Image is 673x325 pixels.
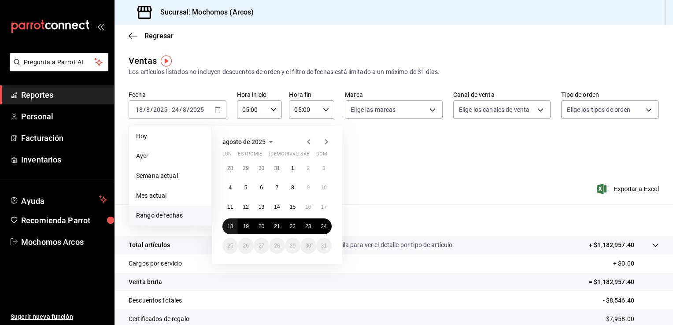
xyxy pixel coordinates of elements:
font: Recomienda Parrot [21,216,90,225]
abbr: 11 de agosto de 2025 [227,204,233,210]
p: + $0.00 [613,259,659,268]
abbr: 2 de agosto de 2025 [307,165,310,171]
abbr: 18 de agosto de 2025 [227,223,233,229]
button: 21 de agosto de 2025 [269,218,285,234]
input: -- [171,106,179,113]
button: 8 de agosto de 2025 [285,180,300,196]
button: 30 de julio de 2025 [254,160,269,176]
p: Cargos por servicio [129,259,182,268]
p: Da clic en la fila para ver el detalle por tipo de artículo [307,240,453,250]
abbr: 6 de agosto de 2025 [260,185,263,191]
font: Exportar a Excel [614,185,659,192]
font: Sugerir nueva función [11,313,73,320]
button: 31 de julio de 2025 [269,160,285,176]
p: - $8,546.40 [603,296,659,305]
button: 20 de agosto de 2025 [254,218,269,234]
abbr: 7 de agosto de 2025 [276,185,279,191]
button: 10 de agosto de 2025 [316,180,332,196]
div: Ventas [129,54,157,67]
abbr: sábado [300,151,310,160]
button: 29 de julio de 2025 [238,160,253,176]
label: Hora inicio [237,92,282,98]
p: Venta bruta [129,277,162,287]
abbr: 4 de agosto de 2025 [229,185,232,191]
h3: Sucursal: Mochomos (Arcos) [153,7,254,18]
p: Resumen [129,215,659,225]
button: 6 de agosto de 2025 [254,180,269,196]
span: Elige los canales de venta [459,105,529,114]
span: / [150,106,153,113]
button: 11 de agosto de 2025 [222,199,238,215]
abbr: 16 de agosto de 2025 [305,204,311,210]
abbr: 27 de agosto de 2025 [259,243,264,249]
span: Semana actual [136,171,204,181]
abbr: 28 de agosto de 2025 [274,243,280,249]
abbr: 15 de agosto de 2025 [290,204,296,210]
button: 1 de agosto de 2025 [285,160,300,176]
abbr: 13 de agosto de 2025 [259,204,264,210]
abbr: martes [238,151,266,160]
button: 3 de agosto de 2025 [316,160,332,176]
abbr: 19 de agosto de 2025 [243,223,248,229]
button: 2 de agosto de 2025 [300,160,316,176]
button: 12 de agosto de 2025 [238,199,253,215]
p: Descuentos totales [129,296,182,305]
button: open_drawer_menu [97,23,104,30]
div: Los artículos listados no incluyen descuentos de orden y el filtro de fechas está limitado a un m... [129,67,659,77]
button: 22 de agosto de 2025 [285,218,300,234]
button: 30 de agosto de 2025 [300,238,316,254]
abbr: 3 de agosto de 2025 [322,165,325,171]
button: 16 de agosto de 2025 [300,199,316,215]
img: Marcador de información sobre herramientas [161,55,172,66]
span: Elige los tipos de orden [567,105,630,114]
span: Ayer [136,151,204,161]
abbr: 1 de agosto de 2025 [291,165,294,171]
span: Mes actual [136,191,204,200]
input: -- [146,106,150,113]
button: 25 de agosto de 2025 [222,238,238,254]
abbr: 30 de agosto de 2025 [305,243,311,249]
abbr: 25 de agosto de 2025 [227,243,233,249]
button: 28 de agosto de 2025 [269,238,285,254]
span: / [179,106,182,113]
button: Exportar a Excel [599,184,659,194]
button: 14 de agosto de 2025 [269,199,285,215]
button: 29 de agosto de 2025 [285,238,300,254]
label: Hora fin [289,92,334,98]
font: Facturación [21,133,63,143]
label: Tipo de orden [561,92,659,98]
p: + $1,182,957.40 [589,240,634,250]
span: Regresar [144,32,174,40]
abbr: 14 de agosto de 2025 [274,204,280,210]
span: / [143,106,146,113]
abbr: viernes [285,151,309,160]
abbr: 20 de agosto de 2025 [259,223,264,229]
abbr: 29 de julio de 2025 [243,165,248,171]
font: Personal [21,112,53,121]
button: 18 de agosto de 2025 [222,218,238,234]
span: - [169,106,170,113]
span: Elige las marcas [351,105,396,114]
label: Marca [345,92,443,98]
button: 17 de agosto de 2025 [316,199,332,215]
span: Pregunta a Parrot AI [24,58,95,67]
abbr: 24 de agosto de 2025 [321,223,327,229]
button: 15 de agosto de 2025 [285,199,300,215]
abbr: miércoles [254,151,262,160]
button: 28 de julio de 2025 [222,160,238,176]
abbr: jueves [269,151,321,160]
button: 27 de agosto de 2025 [254,238,269,254]
abbr: 29 de agosto de 2025 [290,243,296,249]
abbr: 12 de agosto de 2025 [243,204,248,210]
span: / [187,106,189,113]
abbr: 5 de agosto de 2025 [244,185,248,191]
abbr: 28 de julio de 2025 [227,165,233,171]
a: Pregunta a Parrot AI [6,64,108,73]
button: 5 de agosto de 2025 [238,180,253,196]
abbr: 9 de agosto de 2025 [307,185,310,191]
input: -- [135,106,143,113]
button: 23 de agosto de 2025 [300,218,316,234]
abbr: 10 de agosto de 2025 [321,185,327,191]
input: ---- [189,106,204,113]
